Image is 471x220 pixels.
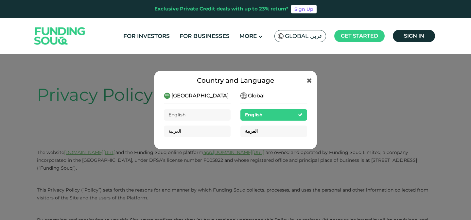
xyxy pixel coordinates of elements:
span: Global [248,92,265,100]
span: العربية [245,128,258,134]
div: Exclusive Private Credit deals with up to 23% return* [154,5,288,13]
span: Global عربي [285,32,323,40]
span: More [239,33,257,39]
a: Sign Up [291,5,317,13]
span: [GEOGRAPHIC_DATA] [171,92,229,100]
img: Logo [28,20,92,53]
span: Sign in [404,33,424,39]
div: Country and Language [164,76,307,85]
img: SA Flag [164,93,170,99]
span: العربية [168,128,181,134]
img: SA Flag [278,33,284,39]
a: For Businesses [178,31,231,42]
img: SA Flag [240,93,247,99]
span: English [245,112,263,118]
span: Get started [341,33,378,39]
span: English [168,112,185,118]
a: Sign in [393,30,435,42]
a: For Investors [122,31,171,42]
